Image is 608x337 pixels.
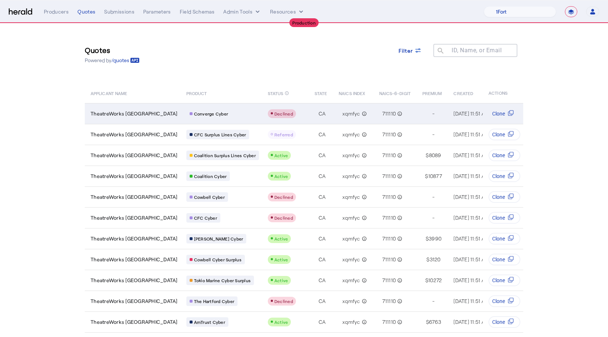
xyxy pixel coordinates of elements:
mat-icon: info_outline [396,318,402,326]
mat-icon: info_outline [396,173,402,180]
button: internal dropdown menu [223,8,261,15]
mat-icon: info_outline [360,277,367,284]
mat-icon: info_outline [360,173,367,180]
span: xqmfyc [342,131,360,138]
span: [DATE] 11:51 AM [453,173,489,179]
span: STATE [315,89,327,96]
span: Declined [274,299,293,304]
span: CFC Surplus Lines Cyber [194,132,246,137]
span: - [432,110,434,117]
mat-icon: search [433,47,446,56]
span: xqmfyc [342,256,360,263]
span: Declined [274,194,293,200]
div: Quotes [77,8,95,15]
span: Coalition Surplus Lines Cyber [194,152,256,158]
button: Clone [489,295,520,307]
span: Declined [274,215,293,220]
button: Resources dropdown menu [270,8,305,15]
span: Active [274,257,288,262]
span: Clone [492,152,505,159]
span: TheatreWorks [GEOGRAPHIC_DATA] [91,110,178,117]
span: 711110 [382,193,396,201]
span: 10877 [428,173,442,180]
span: TheatreWorks [GEOGRAPHIC_DATA] [91,214,178,221]
span: CA [319,110,326,117]
span: 711110 [382,318,396,326]
span: xqmfyc [342,173,360,180]
button: Clone [489,254,520,265]
span: PRODUCT [186,89,207,96]
button: Clone [489,149,520,161]
mat-icon: info_outline [360,318,367,326]
span: 711110 [382,173,396,180]
mat-icon: info_outline [360,298,367,305]
img: Herald Logo [9,8,32,15]
span: $ [426,235,429,242]
mat-label: ID, Name, or Email [452,47,502,54]
span: STATUS [268,89,284,96]
div: Field Schemas [180,8,215,15]
mat-icon: info_outline [396,110,402,117]
span: TheatreWorks [GEOGRAPHIC_DATA] [91,256,178,263]
span: TheatreWorks [GEOGRAPHIC_DATA] [91,193,178,201]
span: Referred [274,132,293,137]
span: AmTrust Cyber [194,319,225,325]
span: 3990 [429,235,441,242]
span: Clone [492,256,505,263]
mat-icon: info_outline [396,277,402,284]
mat-icon: info_outline [396,214,402,221]
mat-icon: info_outline [396,235,402,242]
span: xqmfyc [342,235,360,242]
div: Parameters [143,8,171,15]
span: [DATE] 11:51 AM [453,235,489,242]
span: [DATE] 11:51 AM [453,215,489,221]
span: TheatreWorks [GEOGRAPHIC_DATA] [91,298,178,305]
span: 711110 [382,298,396,305]
span: TheatreWorks [GEOGRAPHIC_DATA] [91,277,178,284]
span: xqmfyc [342,214,360,221]
span: [PERSON_NAME] Cyber [194,236,243,242]
mat-icon: info_outline [396,256,402,263]
span: NAICS INDEX [339,89,365,96]
mat-icon: info_outline [360,256,367,263]
span: [DATE] 11:51 AM [453,131,489,137]
span: Clone [492,318,505,326]
mat-icon: info_outline [396,193,402,201]
span: - [432,298,434,305]
a: /quotes [111,57,140,64]
span: 711110 [382,277,396,284]
span: 6763 [429,318,441,326]
span: PREMIUM [422,89,442,96]
span: CA [319,173,326,180]
span: Clone [492,193,505,201]
span: Declined [274,111,293,116]
span: NAICS-6-DIGIT [379,89,411,96]
span: [DATE] 11:51 AM [453,277,489,283]
span: Cowbell Cyber Surplus [194,257,242,262]
span: Active [274,319,288,325]
span: Coalition Cyber [194,173,227,179]
span: - [432,193,434,201]
div: Production [289,18,319,27]
button: Clone [489,191,520,203]
span: xqmfyc [342,298,360,305]
span: xqmfyc [342,110,360,117]
span: $ [426,152,429,159]
span: CREATED [453,89,473,96]
span: 711110 [382,131,396,138]
span: 711110 [382,235,396,242]
span: CA [319,152,326,159]
mat-icon: info_outline [360,152,367,159]
button: Clone [489,108,520,120]
div: Submissions [104,8,134,15]
span: Filter [399,47,413,54]
span: Clone [492,235,505,242]
span: Active [274,174,288,179]
span: xqmfyc [342,152,360,159]
span: APPLICANT NAME [91,89,127,96]
th: ACTIONS [483,83,524,103]
span: 3120 [430,256,441,263]
span: - [432,214,434,221]
span: CA [319,298,326,305]
div: Producers [44,8,69,15]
